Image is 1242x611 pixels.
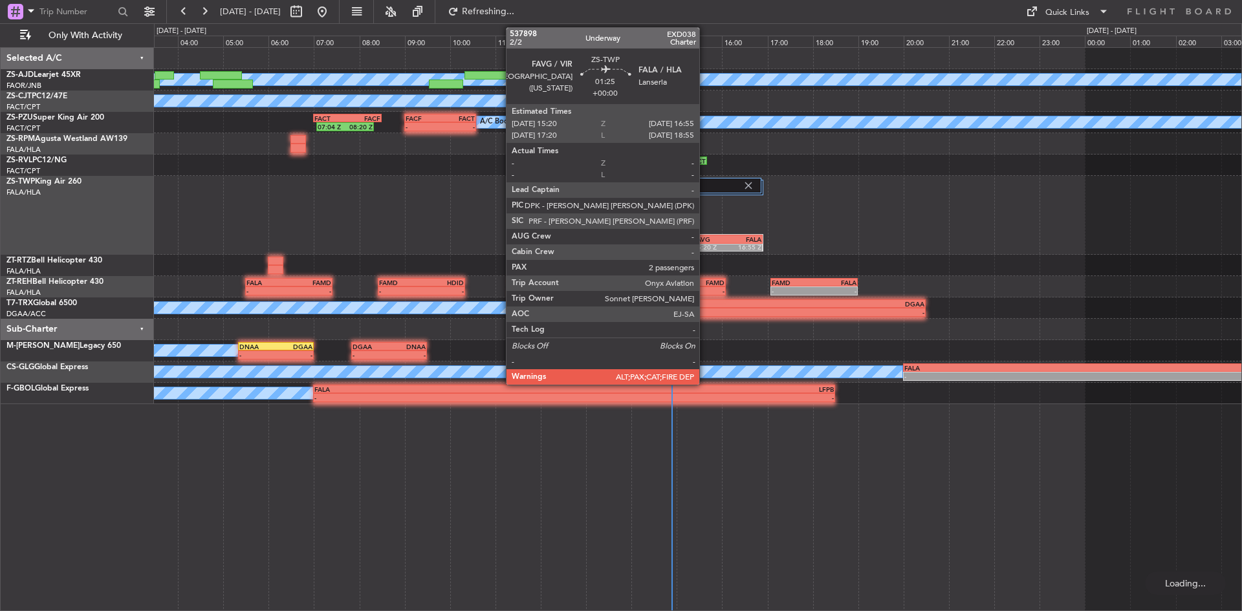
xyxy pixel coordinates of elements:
[904,372,1159,380] div: -
[6,178,82,186] a: ZS-TWPKing Air 260
[727,243,761,251] div: 16:55 Z
[772,279,814,286] div: FAMD
[6,309,46,319] a: DGAA/ACC
[586,36,631,47] div: 13:00
[6,156,67,164] a: ZS-RVLPC12/NG
[133,36,178,47] div: 03:00
[1019,1,1115,22] button: Quick Links
[223,36,268,47] div: 05:00
[360,36,405,47] div: 08:00
[276,351,312,359] div: -
[276,343,312,350] div: DGAA
[389,351,426,359] div: -
[480,113,521,132] div: A/C Booked
[157,26,206,37] div: [DATE] - [DATE]
[772,287,814,295] div: -
[638,180,743,191] label: 2 Flight Legs
[6,92,32,100] span: ZS-CJT
[405,36,450,47] div: 09:00
[6,114,104,122] a: ZS-PZUSuper King Air 200
[239,343,276,350] div: DNAA
[768,36,813,47] div: 17:00
[6,385,35,392] span: F-GBOL
[440,123,475,131] div: -
[609,207,642,215] div: FALA
[525,102,557,109] div: 11:38 Z
[6,363,34,371] span: CS-GLG
[556,157,593,165] div: FAGR
[461,7,516,16] span: Refreshing...
[450,36,496,47] div: 10:00
[693,235,728,243] div: FAVG
[6,92,67,100] a: ZS-CJTPC12/47E
[6,156,32,164] span: ZS-RVL
[743,180,754,191] img: gray-close.svg
[565,166,600,173] div: 13:20 Z
[625,300,775,308] div: EGGW
[682,279,724,286] div: FAMD
[6,288,41,297] a: FALA/HLA
[1130,36,1175,47] div: 01:00
[722,36,767,47] div: 16:00
[246,287,289,295] div: -
[353,343,389,350] div: DGAA
[14,25,140,46] button: Only With Activity
[6,123,40,133] a: FACT/CPT
[6,71,81,79] a: ZS-AJDLearjet 45XR
[6,188,41,197] a: FALA/HLA
[268,36,314,47] div: 06:00
[6,166,40,176] a: FACT/CPT
[642,207,675,215] div: FAVG
[6,278,32,286] span: ZT-REH
[693,243,728,251] div: 15:20 Z
[519,157,556,165] div: FACT
[6,385,89,392] a: F-GBOLGlobal Express
[318,123,345,131] div: 07:04 Z
[289,279,331,286] div: FAMD
[379,279,421,286] div: FAMD
[496,36,541,47] div: 11:00
[904,364,1159,372] div: FALA
[574,394,834,402] div: -
[353,351,389,359] div: -
[314,385,574,393] div: FALA
[442,1,519,22] button: Refreshing...
[246,279,289,286] div: FALA
[406,114,441,122] div: FACF
[814,287,856,295] div: -
[421,279,463,286] div: HDID
[6,363,88,371] a: CS-GLGGlobal Express
[1087,26,1137,37] div: [DATE] - [DATE]
[178,36,223,47] div: 04:00
[421,287,463,295] div: -
[665,157,706,165] div: FACT
[665,216,698,224] div: -
[314,394,574,402] div: -
[532,166,566,173] div: 11:47 Z
[6,114,33,122] span: ZS-PZU
[34,31,136,40] span: Only With Activity
[406,123,441,131] div: -
[632,216,665,224] div: 14:00 Z
[239,351,276,359] div: -
[289,287,331,295] div: -
[646,166,686,173] div: -
[6,145,41,155] a: FALA/HLA
[727,235,761,243] div: FALA
[1176,36,1221,47] div: 02:00
[6,81,41,91] a: FAOR/JNB
[558,102,590,109] div: 13:07 Z
[640,279,682,286] div: HDID
[541,36,586,47] div: 12:00
[994,36,1040,47] div: 22:00
[682,287,724,295] div: -
[6,266,41,276] a: FALA/HLA
[1045,6,1089,19] div: Quick Links
[1085,36,1130,47] div: 00:00
[345,123,373,131] div: 08:20 Z
[541,93,576,101] div: FAMG
[6,299,33,307] span: T7-TRX
[6,257,31,264] span: ZT-RTZ
[314,114,347,122] div: FACT
[904,36,949,47] div: 20:00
